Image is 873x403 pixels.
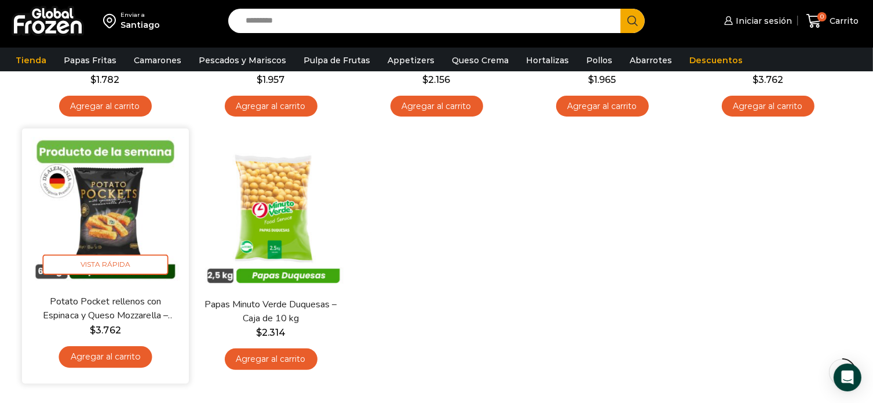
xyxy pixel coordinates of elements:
[42,255,168,275] span: Vista Rápida
[684,49,748,71] a: Descuentos
[257,74,285,85] bdi: 1.957
[90,325,120,336] bdi: 3.762
[753,74,783,85] bdi: 3.762
[817,12,827,21] span: 0
[298,49,376,71] a: Pulpa de Frutas
[722,96,814,117] a: Agregar al carrito: “Potato Pocket rellenos con Queso Crema y Finas Hierbas - Caja 8.4 kg”
[10,49,52,71] a: Tienda
[193,49,292,71] a: Pescados y Mariscos
[753,74,758,85] span: $
[128,49,187,71] a: Camarones
[589,74,616,85] bdi: 1.965
[225,96,317,117] a: Agregar al carrito: “Papas Fritas Wedges – Corte Gajo - Caja 10 kg”
[624,49,678,71] a: Abarrotes
[120,11,160,19] div: Enviar a
[620,9,645,33] button: Search button
[58,49,122,71] a: Papas Fritas
[59,96,152,117] a: Agregar al carrito: “Papas Fritas Crinkle - Corte Acordeón - Caja 10 kg”
[59,346,152,368] a: Agregar al carrito: “Potato Pocket rellenos con Espinaca y Queso Mozzarella - Caja 8.4 kg”
[721,9,792,32] a: Iniciar sesión
[589,74,594,85] span: $
[803,8,861,35] a: 0 Carrito
[90,325,96,336] span: $
[38,296,172,323] a: Potato Pocket rellenos con Espinaca y Queso Mozzarella – Caja 8.4 kg
[225,348,317,370] a: Agregar al carrito: “Papas Minuto Verde Duquesas - Caja de 10 kg”
[827,15,859,27] span: Carrito
[257,74,263,85] span: $
[256,327,262,338] span: $
[382,49,440,71] a: Appetizers
[256,327,286,338] bdi: 2.314
[103,11,120,31] img: address-field-icon.svg
[423,74,429,85] span: $
[446,49,514,71] a: Queso Crema
[520,49,575,71] a: Hortalizas
[204,298,337,325] a: Papas Minuto Verde Duquesas – Caja de 10 kg
[556,96,649,117] a: Agregar al carrito: “Papas Fritas Coated 10x10mm - Corte Bastón - Caja 10 kg”
[91,74,120,85] bdi: 1.782
[91,74,97,85] span: $
[120,19,160,31] div: Santiago
[580,49,618,71] a: Pollos
[423,74,451,85] bdi: 2.156
[834,364,861,391] div: Open Intercom Messenger
[733,15,792,27] span: Iniciar sesión
[390,96,483,117] a: Agregar al carrito: “Papas Fritas Dippers - Corte Ondulado - Caja 10 kg”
